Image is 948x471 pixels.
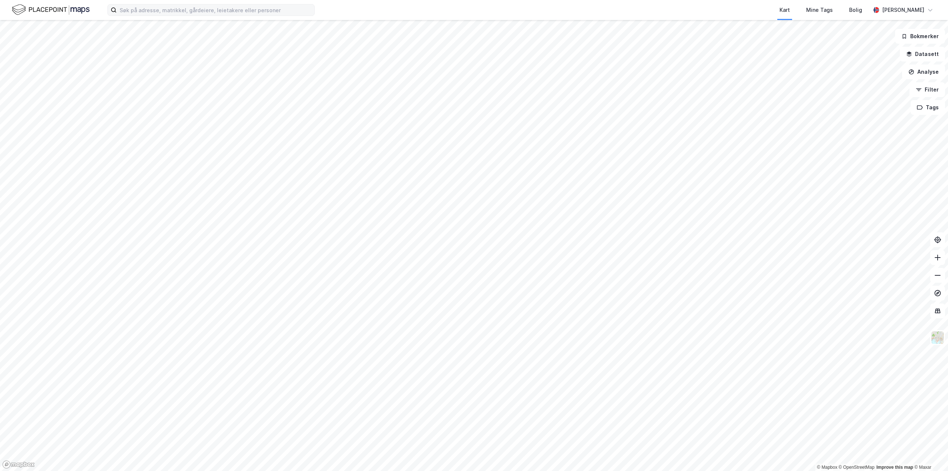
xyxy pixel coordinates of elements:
a: Mapbox homepage [2,460,35,469]
img: logo.f888ab2527a4732fd821a326f86c7f29.svg [12,3,90,16]
a: Improve this map [877,465,913,470]
button: Bokmerker [895,29,945,44]
div: [PERSON_NAME] [882,6,924,14]
img: Z [931,331,945,345]
a: OpenStreetMap [839,465,875,470]
button: Datasett [900,47,945,62]
div: Mine Tags [806,6,833,14]
a: Mapbox [817,465,837,470]
input: Søk på adresse, matrikkel, gårdeiere, leietakere eller personer [117,4,314,16]
button: Analyse [902,64,945,79]
div: Bolig [849,6,862,14]
button: Tags [911,100,945,115]
div: Kart [780,6,790,14]
div: Kontrollprogram for chat [911,435,948,471]
iframe: Chat Widget [911,435,948,471]
button: Filter [909,82,945,97]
